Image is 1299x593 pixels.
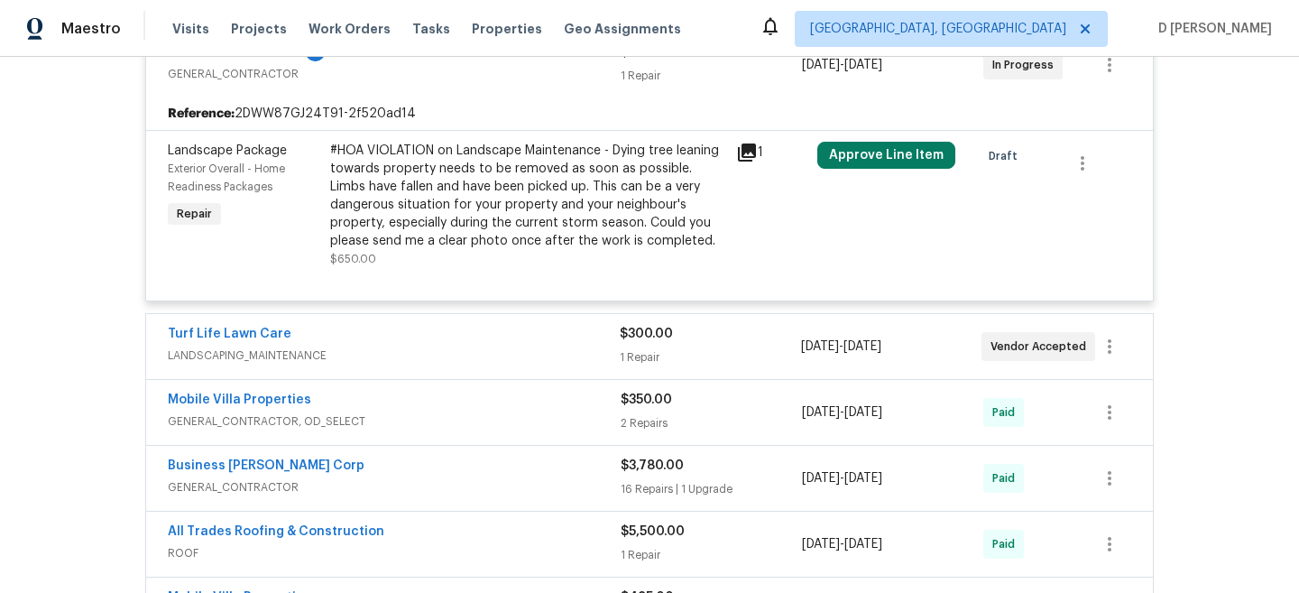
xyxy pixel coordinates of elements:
[801,338,881,356] span: -
[168,544,621,562] span: ROOF
[168,328,291,340] a: Turf Life Lawn Care
[172,20,209,38] span: Visits
[802,538,840,551] span: [DATE]
[817,142,955,169] button: Approve Line Item
[802,406,840,419] span: [DATE]
[472,20,542,38] span: Properties
[231,20,287,38] span: Projects
[621,394,672,406] span: $350.00
[990,338,1093,356] span: Vendor Accepted
[168,65,621,83] span: GENERAL_CONTRACTOR
[412,23,450,35] span: Tasks
[844,472,882,485] span: [DATE]
[810,20,1066,38] span: [GEOGRAPHIC_DATA], [GEOGRAPHIC_DATA]
[168,459,364,472] a: Business [PERSON_NAME] Corp
[168,394,311,406] a: Mobile Villa Properties
[802,469,882,487] span: -
[992,535,1022,553] span: Paid
[1151,20,1272,38] span: D [PERSON_NAME]
[621,459,684,472] span: $3,780.00
[843,340,881,353] span: [DATE]
[168,347,620,365] span: LANDSCAPING_MAINTENANCE
[330,254,376,264] span: $650.00
[621,546,802,564] div: 1 Repair
[330,142,725,250] div: #HOA VIOLATION on Landscape Maintenance - Dying tree leaning towards property needs to be removed...
[61,20,121,38] span: Maestro
[802,535,882,553] span: -
[168,144,287,157] span: Landscape Package
[992,56,1061,74] span: In Progress
[170,205,219,223] span: Repair
[168,412,621,431] span: GENERAL_CONTRACTOR, OD_SELECT
[146,97,1153,130] div: 2DWW87GJ24T91-2f520ad14
[802,472,840,485] span: [DATE]
[564,20,681,38] span: Geo Assignments
[621,414,802,432] div: 2 Repairs
[992,469,1022,487] span: Paid
[736,142,806,163] div: 1
[621,480,802,498] div: 16 Repairs | 1 Upgrade
[620,328,673,340] span: $300.00
[844,406,882,419] span: [DATE]
[168,525,384,538] a: All Trades Roofing & Construction
[309,20,391,38] span: Work Orders
[802,403,882,422] span: -
[621,525,685,538] span: $5,500.00
[844,538,882,551] span: [DATE]
[168,163,285,192] span: Exterior Overall - Home Readiness Packages
[168,478,621,496] span: GENERAL_CONTRACTOR
[992,403,1022,422] span: Paid
[989,147,1025,165] span: Draft
[802,59,840,71] span: [DATE]
[168,105,235,123] b: Reference:
[802,56,882,74] span: -
[620,348,800,366] div: 1 Repair
[621,67,802,85] div: 1 Repair
[801,340,839,353] span: [DATE]
[844,59,882,71] span: [DATE]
